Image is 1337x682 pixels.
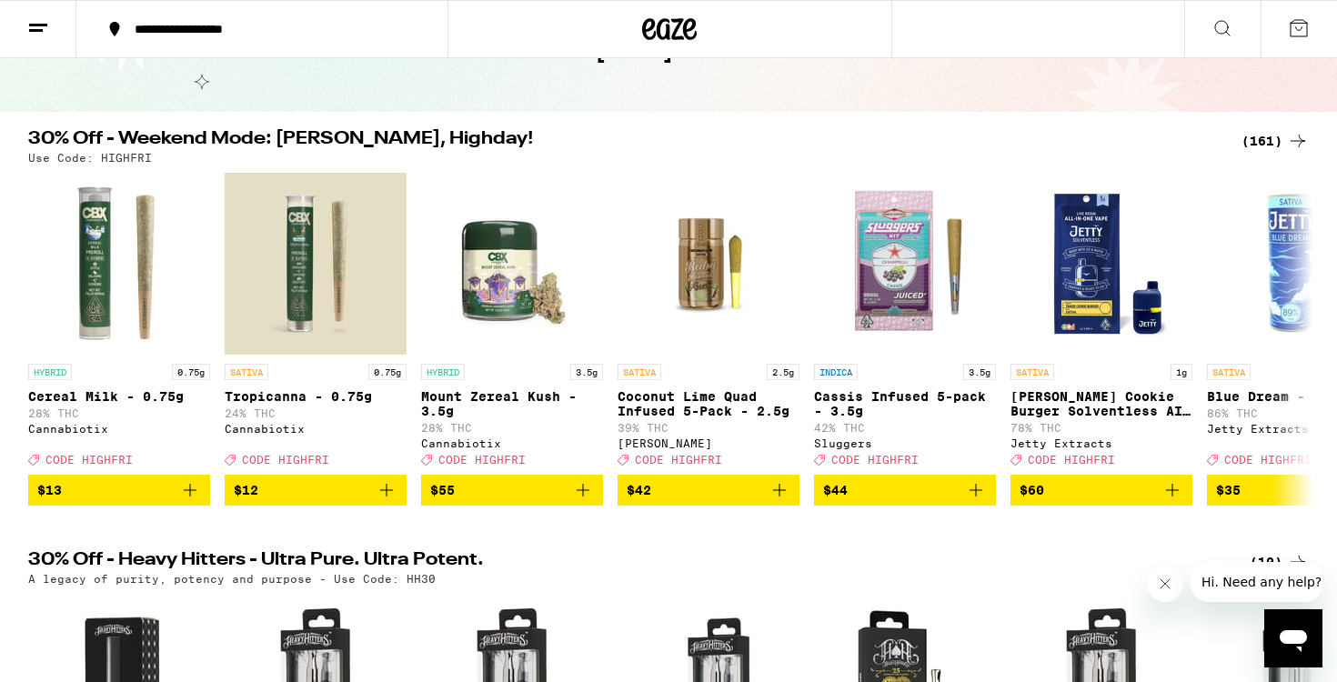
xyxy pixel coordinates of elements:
[618,422,799,434] p: 39% THC
[225,475,407,506] button: Add to bag
[1010,437,1192,449] div: Jetty Extracts
[1216,483,1241,497] span: $35
[1147,566,1183,602] iframe: Close message
[28,407,210,419] p: 28% THC
[28,551,1220,573] h2: 30% Off - Heavy Hitters - Ultra Pure. Ultra Potent.
[438,454,526,466] span: CODE HIGHFRI
[618,437,799,449] div: [PERSON_NAME]
[618,173,799,475] a: Open page for Coconut Lime Quad Infused 5-Pack - 2.5g from Jeeter
[28,173,210,355] img: Cannabiotix - Cereal Milk - 0.75g
[225,423,407,435] div: Cannabiotix
[1250,551,1309,573] a: (10)
[1224,454,1312,466] span: CODE HIGHFRI
[767,364,799,380] p: 2.5g
[368,364,407,380] p: 0.75g
[28,475,210,506] button: Add to bag
[1264,609,1322,667] iframe: Button to launch messaging window
[242,454,329,466] span: CODE HIGHFRI
[28,423,210,435] div: Cannabiotix
[831,454,919,466] span: CODE HIGHFRI
[421,437,603,449] div: Cannabiotix
[37,483,62,497] span: $13
[225,173,407,475] a: Open page for Tropicanna - 0.75g from Cannabiotix
[421,173,603,475] a: Open page for Mount Zereal Kush - 3.5g from Cannabiotix
[618,364,661,380] p: SATIVA
[45,454,133,466] span: CODE HIGHFRI
[28,364,72,380] p: HYBRID
[618,389,799,418] p: Coconut Lime Quad Infused 5-Pack - 2.5g
[225,364,268,380] p: SATIVA
[28,573,436,585] p: A legacy of purity, potency and purpose - Use Code: HH30
[627,483,651,497] span: $42
[814,364,858,380] p: INDICA
[635,454,722,466] span: CODE HIGHFRI
[814,389,996,418] p: Cassis Infused 5-pack - 3.5g
[421,422,603,434] p: 28% THC
[1010,173,1192,355] img: Jetty Extracts - Tangie Cookie Burger Solventless AIO - 1g
[28,152,152,164] p: Use Code: HIGHFRI
[421,389,603,418] p: Mount Zereal Kush - 3.5g
[225,389,407,404] p: Tropicanna - 0.75g
[421,173,603,355] img: Cannabiotix - Mount Zereal Kush - 3.5g
[28,389,210,404] p: Cereal Milk - 0.75g
[618,475,799,506] button: Add to bag
[1171,364,1192,380] p: 1g
[225,173,407,355] img: Cannabiotix - Tropicanna - 0.75g
[814,173,996,475] a: Open page for Cassis Infused 5-pack - 3.5g from Sluggers
[1207,364,1251,380] p: SATIVA
[814,422,996,434] p: 42% THC
[1241,130,1309,152] a: (161)
[1010,173,1192,475] a: Open page for Tangie Cookie Burger Solventless AIO - 1g from Jetty Extracts
[1020,483,1044,497] span: $60
[814,437,996,449] div: Sluggers
[963,364,996,380] p: 3.5g
[430,483,455,497] span: $55
[814,173,996,355] img: Sluggers - Cassis Infused 5-pack - 3.5g
[618,173,799,355] img: Jeeter - Coconut Lime Quad Infused 5-Pack - 2.5g
[225,407,407,419] p: 24% THC
[1010,475,1192,506] button: Add to bag
[1010,364,1054,380] p: SATIVA
[814,475,996,506] button: Add to bag
[28,173,210,475] a: Open page for Cereal Milk - 0.75g from Cannabiotix
[1028,454,1115,466] span: CODE HIGHFRI
[234,483,258,497] span: $12
[1010,389,1192,418] p: [PERSON_NAME] Cookie Burger Solventless AIO - 1g
[421,475,603,506] button: Add to bag
[421,364,465,380] p: HYBRID
[172,364,210,380] p: 0.75g
[570,364,603,380] p: 3.5g
[28,130,1220,152] h2: 30% Off - Weekend Mode: [PERSON_NAME], Highday!
[823,483,848,497] span: $44
[1010,422,1192,434] p: 78% THC
[1191,562,1322,602] iframe: Message from company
